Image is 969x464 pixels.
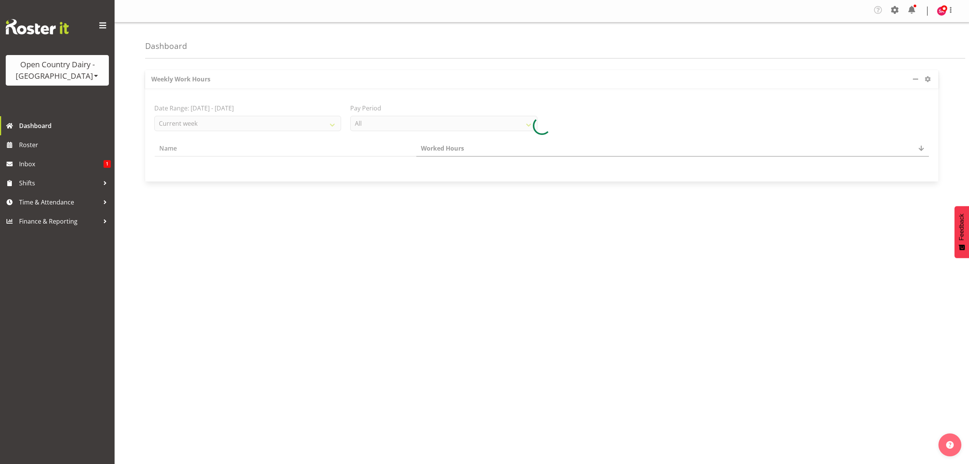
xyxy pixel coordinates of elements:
[937,6,946,16] img: stacey-allen7479.jpg
[19,177,99,189] span: Shifts
[19,216,99,227] span: Finance & Reporting
[13,59,101,82] div: Open Country Dairy - [GEOGRAPHIC_DATA]
[19,158,104,170] span: Inbox
[954,206,969,258] button: Feedback - Show survey
[19,120,111,131] span: Dashboard
[19,139,111,151] span: Roster
[958,214,965,240] span: Feedback
[6,19,69,34] img: Rosterit website logo
[145,42,187,50] h4: Dashboard
[946,441,954,449] img: help-xxl-2.png
[104,160,111,168] span: 1
[19,196,99,208] span: Time & Attendance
